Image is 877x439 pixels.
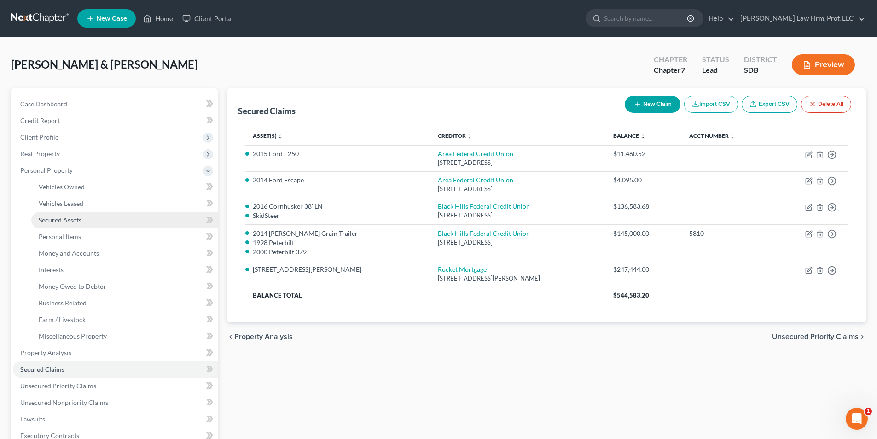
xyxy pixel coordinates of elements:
[39,216,81,224] span: Secured Assets
[20,166,73,174] span: Personal Property
[438,238,598,247] div: [STREET_ADDRESS]
[20,415,45,423] span: Lawsuits
[744,65,777,76] div: SDB
[13,96,218,112] a: Case Dashboard
[772,333,866,340] button: Unsecured Priority Claims chevron_right
[31,262,218,278] a: Interests
[245,287,606,304] th: Balance Total
[31,311,218,328] a: Farm / Livestock
[39,316,86,323] span: Farm / Livestock
[438,185,598,193] div: [STREET_ADDRESS]
[227,333,234,340] i: chevron_left
[742,96,797,113] a: Export CSV
[744,54,777,65] div: District
[253,176,423,185] li: 2014 Ford Escape
[96,15,127,22] span: New Case
[613,265,674,274] div: $247,444.00
[178,10,238,27] a: Client Portal
[613,132,645,139] a: Balance unfold_more
[227,333,293,340] button: chevron_left Property Analysis
[654,54,687,65] div: Chapter
[39,299,87,307] span: Business Related
[11,58,197,71] span: [PERSON_NAME] & [PERSON_NAME]
[31,195,218,212] a: Vehicles Leased
[13,345,218,361] a: Property Analysis
[39,183,85,191] span: Vehicles Owned
[253,132,283,139] a: Asset(s) unfold_more
[684,96,738,113] button: Import CSV
[31,278,218,295] a: Money Owed to Debtor
[20,100,67,108] span: Case Dashboard
[859,333,866,340] i: chevron_right
[31,245,218,262] a: Money and Accounts
[613,202,674,211] div: $136,583.68
[20,117,60,124] span: Credit Report
[253,238,423,247] li: 1998 Peterbilt
[438,265,487,273] a: Rocket Mortgage
[625,96,680,113] button: New Claim
[39,249,99,257] span: Money and Accounts
[39,332,107,340] span: Miscellaneous Property
[613,176,674,185] div: $4,095.00
[238,105,296,117] div: Secured Claims
[39,233,81,240] span: Personal Items
[20,365,64,373] span: Secured Claims
[613,292,649,299] span: $544,583.20
[13,394,218,411] a: Unsecured Nonpriority Claims
[438,176,513,184] a: Area Federal Credit Union
[438,132,472,139] a: Creditor unfold_more
[31,228,218,245] a: Personal Items
[253,229,423,238] li: 2014 [PERSON_NAME] Grain Trailer
[253,149,423,158] li: 2015 Ford F250
[846,408,868,430] iframe: Intercom live chat
[13,378,218,394] a: Unsecured Priority Claims
[139,10,178,27] a: Home
[654,65,687,76] div: Chapter
[438,229,530,237] a: Black Hills Federal Credit Union
[467,134,472,139] i: unfold_more
[438,202,530,210] a: Black Hills Federal Credit Union
[681,65,685,74] span: 7
[865,408,872,415] span: 1
[31,212,218,228] a: Secured Assets
[20,150,60,158] span: Real Property
[39,282,106,290] span: Money Owed to Debtor
[438,158,598,167] div: [STREET_ADDRESS]
[253,265,423,274] li: [STREET_ADDRESS][PERSON_NAME]
[640,134,645,139] i: unfold_more
[253,247,423,257] li: 2000 Peterbilt 379
[253,211,423,220] li: SkidSteer
[20,398,108,406] span: Unsecured Nonpriority Claims
[801,96,851,113] button: Delete All
[689,229,766,238] div: 5810
[438,274,598,283] div: [STREET_ADDRESS][PERSON_NAME]
[13,112,218,129] a: Credit Report
[704,10,735,27] a: Help
[689,132,735,139] a: Acct Number unfold_more
[772,333,859,340] span: Unsecured Priority Claims
[39,199,83,207] span: Vehicles Leased
[702,65,729,76] div: Lead
[613,229,674,238] div: $145,000.00
[234,333,293,340] span: Property Analysis
[13,411,218,427] a: Lawsuits
[31,328,218,345] a: Miscellaneous Property
[438,211,598,220] div: [STREET_ADDRESS]
[20,349,71,357] span: Property Analysis
[253,202,423,211] li: 2016 Cornhusker 38' LN
[613,149,674,158] div: $11,460.52
[736,10,865,27] a: [PERSON_NAME] Law Firm, Prof. LLC
[730,134,735,139] i: unfold_more
[31,179,218,195] a: Vehicles Owned
[20,382,96,390] span: Unsecured Priority Claims
[13,361,218,378] a: Secured Claims
[31,295,218,311] a: Business Related
[792,54,855,75] button: Preview
[39,266,64,274] span: Interests
[604,10,688,27] input: Search by name...
[20,133,58,141] span: Client Profile
[438,150,513,158] a: Area Federal Credit Union
[278,134,283,139] i: unfold_more
[702,54,729,65] div: Status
